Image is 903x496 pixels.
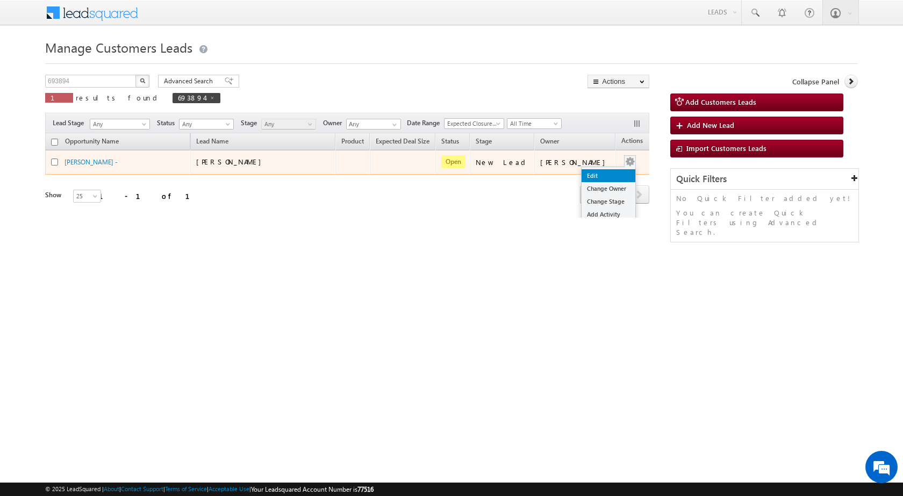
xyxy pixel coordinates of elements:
span: results found [76,93,161,102]
a: Stage [470,135,497,149]
span: Lead Name [191,135,234,149]
span: Any [262,119,313,129]
span: 1 [51,93,68,102]
span: prev [580,185,600,204]
p: No Quick Filter added yet! [676,193,853,203]
span: Advanced Search [164,76,216,86]
span: Owner [323,118,346,128]
span: [PERSON_NAME] [196,157,267,166]
span: 25 [74,191,102,201]
span: Expected Deal Size [376,137,429,145]
div: [PERSON_NAME] [540,157,611,167]
span: next [629,185,649,204]
span: Your Leadsquared Account Number is [251,485,374,493]
a: Show All Items [386,119,400,130]
input: Type to Search [346,119,401,130]
span: Any [90,119,146,129]
span: Lead Stage [53,118,88,128]
a: Status [436,135,464,149]
button: Actions [587,75,649,88]
a: Expected Deal Size [370,135,435,149]
div: New Lead [476,157,529,167]
span: Date Range [407,118,444,128]
span: All Time [507,119,558,128]
a: Edit [582,169,635,182]
span: © 2025 LeadSquared | | | | | [45,484,374,494]
a: About [104,485,119,492]
span: 693894 [178,93,204,102]
a: Terms of Service [165,485,207,492]
a: Any [90,119,150,130]
a: 25 [73,190,101,203]
a: Add Activity [582,208,635,221]
span: Import Customers Leads [686,143,766,153]
a: Contact Support [121,485,163,492]
a: Any [179,119,234,130]
a: Change Stage [582,195,635,208]
div: Show [45,190,64,200]
span: Open [441,155,465,168]
span: Any [180,119,231,129]
a: All Time [507,118,562,129]
a: [PERSON_NAME] - [64,158,118,166]
a: next [629,186,649,204]
a: Opportunity Name [60,135,124,149]
span: Stage [241,118,261,128]
img: Search [140,78,145,83]
a: Acceptable Use [209,485,249,492]
span: Stage [476,137,492,145]
span: Manage Customers Leads [45,39,192,56]
input: Check all records [51,139,58,146]
span: Product [341,137,364,145]
a: Any [261,119,316,130]
span: Collapse Panel [792,77,839,87]
p: You can create Quick Filters using Advanced Search. [676,208,853,237]
span: Opportunity Name [65,137,119,145]
a: Expected Closure Date [444,118,504,129]
span: Add Customers Leads [685,97,756,106]
a: Change Owner [582,182,635,195]
div: Quick Filters [671,169,858,190]
span: Owner [540,137,559,145]
a: prev [580,186,600,204]
span: Add New Lead [687,120,734,130]
span: Status [157,118,179,128]
span: 77516 [357,485,374,493]
div: 1 - 1 of 1 [99,190,203,202]
span: Expected Closure Date [445,119,500,128]
span: Actions [616,135,648,149]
